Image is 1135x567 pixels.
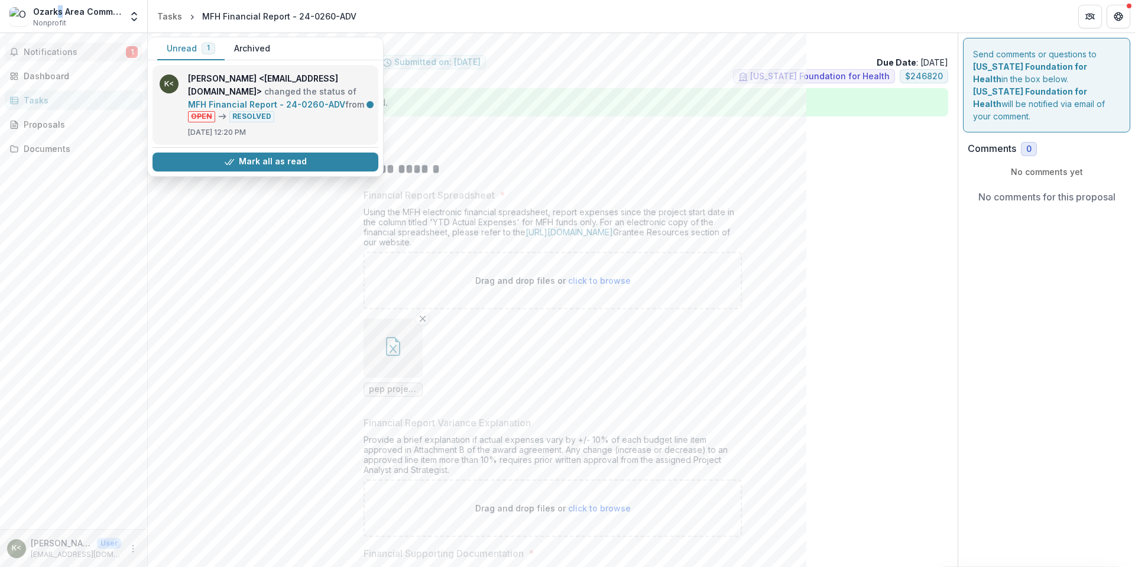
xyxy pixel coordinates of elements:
[207,44,210,52] span: 1
[24,118,133,131] div: Proposals
[157,37,225,60] button: Unread
[5,90,142,110] a: Tasks
[126,542,140,556] button: More
[905,72,943,82] span: $ 246820
[5,115,142,134] a: Proposals
[5,66,142,86] a: Dashboard
[167,121,939,134] p: : from [US_STATE] Foundation for Health
[153,8,361,25] nav: breadcrumb
[202,10,356,22] div: MFH Financial Report - 24-0260-ADV
[364,207,742,252] div: Using the MFH electronic financial spreadsheet, report expenses since the project start date in t...
[968,166,1126,178] p: No comments yet
[978,190,1115,204] p: No comments for this proposal
[31,537,92,549] p: [PERSON_NAME] <[EMAIL_ADDRESS][DOMAIN_NAME]>
[750,72,890,82] span: [US_STATE] Foundation for Health
[153,153,378,171] button: Mark all as read
[33,18,66,28] span: Nonprofit
[33,5,121,18] div: Ozarks Area Community Action Corporation
[157,43,948,55] p: Patient Empowerment Project (PEP)
[877,57,916,67] strong: Due Date
[1078,5,1102,28] button: Partners
[24,70,133,82] div: Dashboard
[877,56,948,69] p: : [DATE]
[475,502,631,514] p: Drag and drop files or
[416,312,430,326] button: Remove File
[31,549,121,560] p: [EMAIL_ADDRESS][DOMAIN_NAME]
[126,5,142,28] button: Open entity switcher
[364,188,495,202] p: Financial Report Spreadsheet
[126,46,138,58] span: 1
[963,38,1130,132] div: Send comments or questions to in the box below. will be notified via email of your comment.
[568,276,631,286] span: click to browse
[5,139,142,158] a: Documents
[526,227,613,237] a: [URL][DOMAIN_NAME]
[188,72,371,122] p: changed the status of from
[97,538,121,549] p: User
[9,7,28,26] img: Ozarks Area Community Action Corporation
[1107,5,1130,28] button: Get Help
[157,10,182,22] div: Tasks
[973,61,1087,84] strong: [US_STATE] Foundation for Health
[24,142,133,155] div: Documents
[364,319,423,397] div: Remove Filepep project financial report through 7-2025.xlsx
[968,143,1016,154] h2: Comments
[12,545,21,552] div: Kenneth Waugh <kwaugh@oac.ac>
[973,86,1087,109] strong: [US_STATE] Foundation for Health
[24,47,126,57] span: Notifications
[568,503,631,513] span: click to browse
[364,546,524,560] p: Financial Supporting Documentation
[225,37,280,60] button: Archived
[24,94,133,106] div: Tasks
[1026,144,1032,154] span: 0
[364,416,531,430] p: Financial Report Variance Explanation
[157,88,948,116] div: Task is completed! No further action needed.
[5,43,142,61] button: Notifications1
[364,435,742,479] div: Provide a brief explanation if actual expenses vary by +/- 10% of each budget line item approved ...
[394,57,481,67] span: Submitted on: [DATE]
[369,384,417,394] span: pep project financial report through 7-2025.xlsx
[188,99,345,109] a: MFH Financial Report - 24-0260-ADV
[153,8,187,25] a: Tasks
[475,274,631,287] p: Drag and drop files or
